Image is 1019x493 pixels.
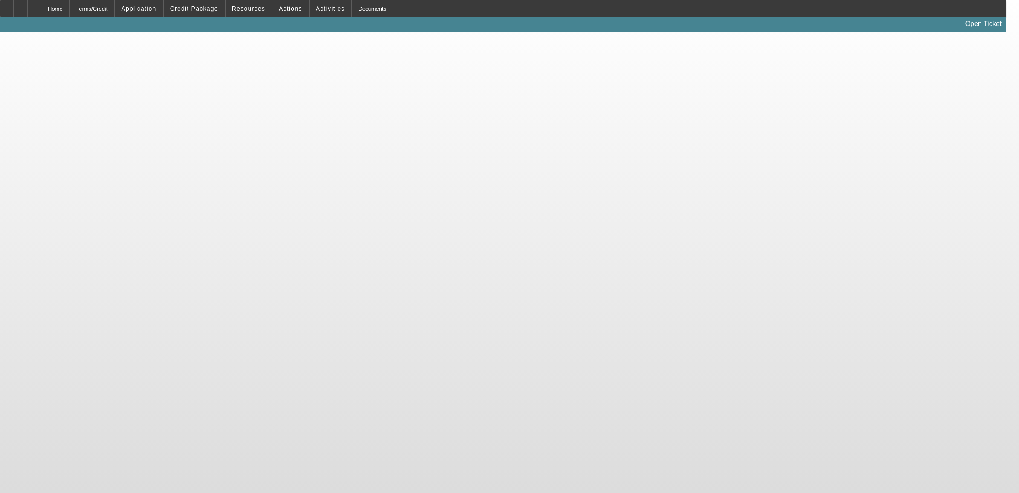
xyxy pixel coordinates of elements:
button: Application [115,0,162,17]
span: Actions [279,5,302,12]
span: Credit Package [170,5,218,12]
button: Credit Package [164,0,225,17]
button: Activities [310,0,351,17]
button: Resources [226,0,272,17]
a: Open Ticket [962,17,1005,31]
span: Resources [232,5,265,12]
span: Application [121,5,156,12]
button: Actions [272,0,309,17]
span: Activities [316,5,345,12]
